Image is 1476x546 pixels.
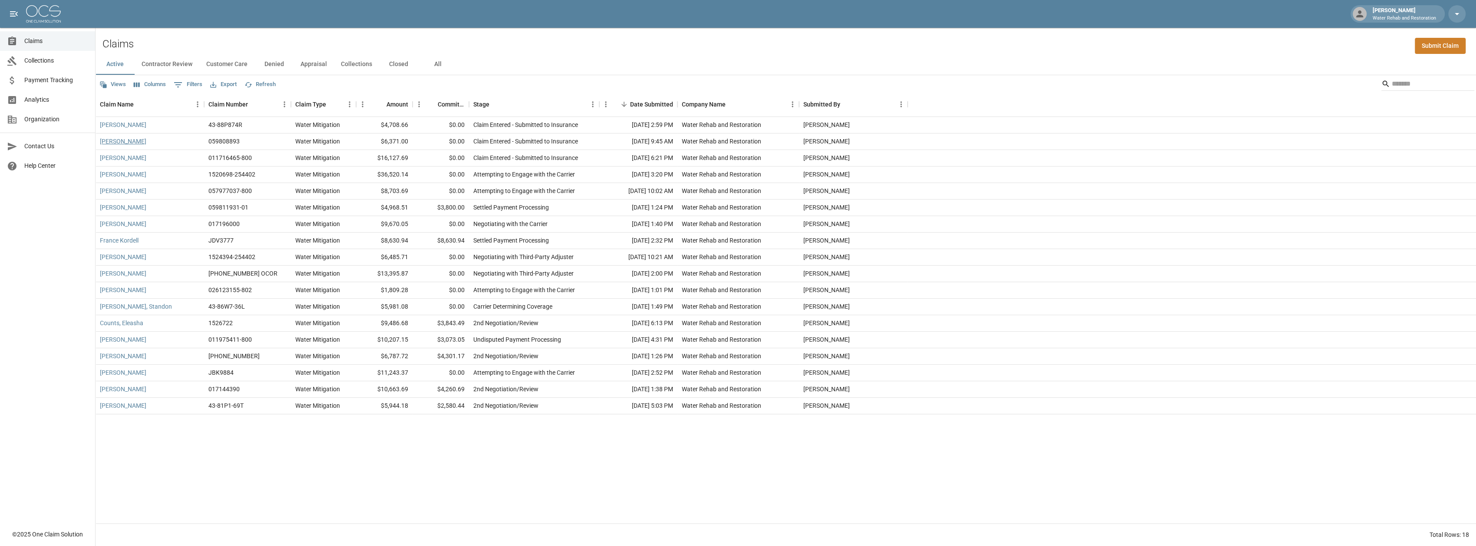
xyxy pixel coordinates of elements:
[413,150,469,166] div: $0.00
[1369,6,1440,22] div: [PERSON_NAME]
[356,348,413,365] div: $6,787.72
[682,368,761,377] div: Water Rehab and Restoration
[803,401,850,410] div: Jace Loerwald
[356,133,413,150] div: $6,371.00
[356,315,413,332] div: $9,486.68
[682,137,761,146] div: Water Rehab and Restoration
[413,92,469,117] div: Committed Amount
[295,352,340,360] div: Water Mitigation
[489,98,502,110] button: Sort
[469,92,599,117] div: Stage
[356,117,413,133] div: $4,708.66
[295,170,340,179] div: Water Mitigation
[473,236,549,245] div: Settled Payment Processing
[682,120,761,129] div: Water Rehab and Restoration
[208,286,252,294] div: 026123155-802
[599,365,677,381] div: [DATE] 2:52 PM
[803,253,850,261] div: Terri W
[24,76,88,85] span: Payment Tracking
[599,332,677,348] div: [DATE] 4:31 PM
[96,54,135,75] button: Active
[326,98,338,110] button: Sort
[100,269,146,278] a: [PERSON_NAME]
[413,282,469,299] div: $0.00
[599,92,677,117] div: Date Submitted
[473,269,574,278] div: Negotiating with Third-Party Adjuster
[100,186,146,195] a: [PERSON_NAME]
[840,98,852,110] button: Sort
[803,352,850,360] div: Terri W
[803,302,850,311] div: Terri W
[100,385,146,393] a: [PERSON_NAME]
[295,319,340,327] div: Water Mitigation
[599,381,677,398] div: [DATE] 1:38 PM
[356,183,413,200] div: $8,703.69
[295,92,326,117] div: Claim Type
[473,335,561,344] div: Undisputed Payment Processing
[208,368,234,377] div: JBK9884
[12,530,83,539] div: © 2025 One Claim Solution
[102,38,134,50] h2: Claims
[356,282,413,299] div: $1,809.28
[677,92,799,117] div: Company Name
[682,286,761,294] div: Water Rehab and Restoration
[599,348,677,365] div: [DATE] 1:26 PM
[473,92,489,117] div: Stage
[1415,38,1466,54] a: Submit Claim
[24,56,88,65] span: Collections
[208,335,252,344] div: 011975411-800
[208,92,248,117] div: Claim Number
[24,37,88,46] span: Claims
[799,92,908,117] div: Submitted By
[599,249,677,266] div: [DATE] 10:21 AM
[295,302,340,311] div: Water Mitigation
[473,253,574,261] div: Negotiating with Third-Party Adjuster
[473,120,578,129] div: Claim Entered - Submitted to Insurance
[1381,77,1474,93] div: Search
[413,266,469,282] div: $0.00
[682,269,761,278] div: Water Rehab and Restoration
[295,153,340,162] div: Water Mitigation
[599,133,677,150] div: [DATE] 9:45 AM
[295,385,340,393] div: Water Mitigation
[413,98,426,111] button: Menu
[100,253,146,261] a: [PERSON_NAME]
[295,236,340,245] div: Water Mitigation
[295,253,340,261] div: Water Mitigation
[413,183,469,200] div: $0.00
[24,95,88,104] span: Analytics
[473,302,552,311] div: Carrier Determining Coverage
[356,299,413,315] div: $5,981.08
[413,216,469,233] div: $0.00
[803,120,850,129] div: Terri W
[295,269,340,278] div: Water Mitigation
[803,220,850,228] div: Terri W
[682,236,761,245] div: Water Rehab and Restoration
[208,385,240,393] div: 017144390
[413,381,469,398] div: $4,260.69
[242,78,278,91] button: Refresh
[1430,530,1469,539] div: Total Rows: 18
[473,401,538,410] div: 2nd Negotiation/Review
[413,398,469,414] div: $2,580.44
[100,203,146,212] a: [PERSON_NAME]
[413,299,469,315] div: $0.00
[618,98,630,110] button: Sort
[295,203,340,212] div: Water Mitigation
[473,170,575,179] div: Attempting to Engage with the Carrier
[294,54,334,75] button: Appraisal
[208,137,240,146] div: 059808893
[803,186,850,195] div: Terri W
[413,117,469,133] div: $0.00
[473,385,538,393] div: 2nd Negotiation/Review
[803,368,850,377] div: Terri W
[100,368,146,377] a: [PERSON_NAME]
[599,166,677,183] div: [DATE] 3:20 PM
[356,332,413,348] div: $10,207.15
[413,332,469,348] div: $3,073.05
[295,120,340,129] div: Water Mitigation
[803,92,840,117] div: Submitted By
[24,161,88,170] span: Help Center
[172,78,205,92] button: Show filters
[295,335,340,344] div: Water Mitigation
